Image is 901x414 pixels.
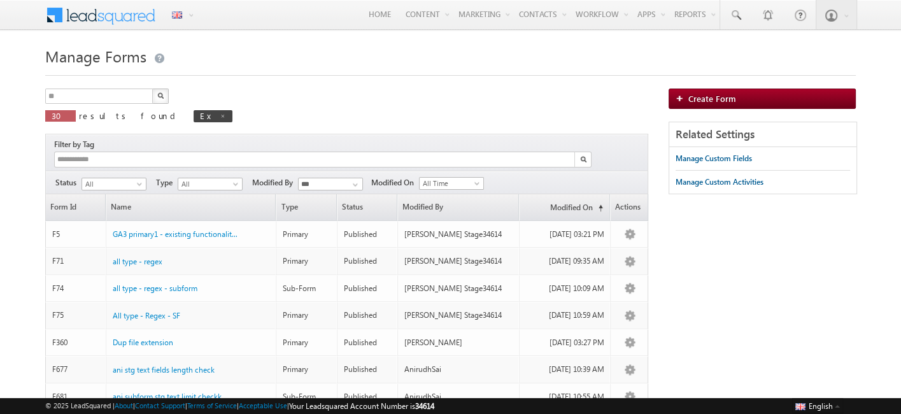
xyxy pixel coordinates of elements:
a: All [82,178,146,190]
div: [PERSON_NAME] Stage34614 [404,310,513,321]
span: All Time [420,178,480,189]
a: All [178,178,243,190]
div: Primary [283,255,331,267]
span: Manage Forms [45,46,146,66]
a: all type - regex - subform [113,283,197,294]
span: results found [79,110,180,121]
div: [DATE] 10:39 AM [526,364,604,375]
img: add_icon.png [676,94,688,102]
a: all type - regex [113,256,162,268]
span: Status [55,177,82,189]
div: Manage Custom Fields [676,153,752,164]
div: [DATE] 10:09 AM [526,283,604,294]
div: Related Settings [669,122,856,147]
img: Search [580,156,586,162]
div: [DATE] 10:59 AM [526,310,604,321]
span: 30 [52,110,69,121]
a: Name [106,194,275,220]
span: (sorted ascending) [593,203,603,213]
span: Modified By [252,177,298,189]
a: Form Id [46,194,105,220]
div: Published [344,391,392,403]
a: Acceptable Use [239,401,287,410]
div: F5 [52,229,101,240]
div: Primary [283,337,331,348]
div: Published [344,310,392,321]
div: Published [344,283,392,294]
a: All type - Regex - SF [113,310,180,322]
span: Status [337,194,397,220]
div: Published [344,337,392,348]
div: F74 [52,283,101,294]
span: All [178,178,239,190]
div: AnirudhSai [404,364,513,375]
div: [PERSON_NAME] [404,337,513,348]
div: F75 [52,310,101,321]
span: ani subform stg text limit checkk [113,392,222,401]
div: Primary [283,364,331,375]
span: Modified On [371,177,419,189]
div: Published [344,255,392,267]
a: Modified By [398,194,518,220]
a: Manage Custom Fields [676,147,752,170]
div: [PERSON_NAME] Stage34614 [404,255,513,267]
a: ani subform stg text limit checkk [113,391,222,403]
img: Search [157,92,164,99]
div: Published [344,229,392,240]
div: [DATE] 03:27 PM [526,337,604,348]
div: [DATE] 03:21 PM [526,229,604,240]
span: 34614 [415,401,434,411]
div: F677 [52,364,101,375]
a: About [115,401,133,410]
a: Manage Custom Activities [676,171,763,194]
span: all type - regex [113,257,162,266]
div: Primary [283,310,331,321]
span: Ex [200,110,213,121]
div: [DATE] 10:55 AM [526,391,604,403]
a: GA3 primary1 - existing functionality ch... [113,229,239,240]
span: Type [276,194,336,220]
a: Contact Support [135,401,185,410]
div: F360 [52,337,101,348]
span: English [809,401,833,411]
span: © 2025 LeadSquared | | | | | [45,400,434,412]
a: Show All Items [346,178,362,191]
div: Manage Custom Activities [676,176,763,188]
a: All Time [419,177,484,190]
div: AnirudhSai [404,391,513,403]
div: Filter by Tag [54,138,99,152]
span: All type - Regex - SF [113,311,180,320]
a: Dup file extension [113,337,173,348]
span: GA3 primary1 - existing functionality ch... [113,229,252,239]
span: All [82,178,143,190]
div: Primary [283,229,331,240]
div: [PERSON_NAME] Stage34614 [404,229,513,240]
span: Actions [611,194,648,220]
div: [PERSON_NAME] Stage34614 [404,283,513,294]
div: Published [344,364,392,375]
span: Your Leadsquared Account Number is [289,401,434,411]
div: F71 [52,255,101,267]
div: F681 [52,391,101,403]
button: English [792,398,843,413]
a: Terms of Service [187,401,237,410]
div: Sub-Form [283,391,331,403]
span: all type - regex - subform [113,283,197,293]
span: Create Form [688,93,736,104]
span: Type [156,177,178,189]
div: [DATE] 09:35 AM [526,255,604,267]
div: Sub-Form [283,283,331,294]
a: Modified On(sorted ascending) [520,194,609,220]
span: ani stg text fields length check [113,365,215,375]
a: ani stg text fields length check [113,364,215,376]
span: Dup file extension [113,338,173,347]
